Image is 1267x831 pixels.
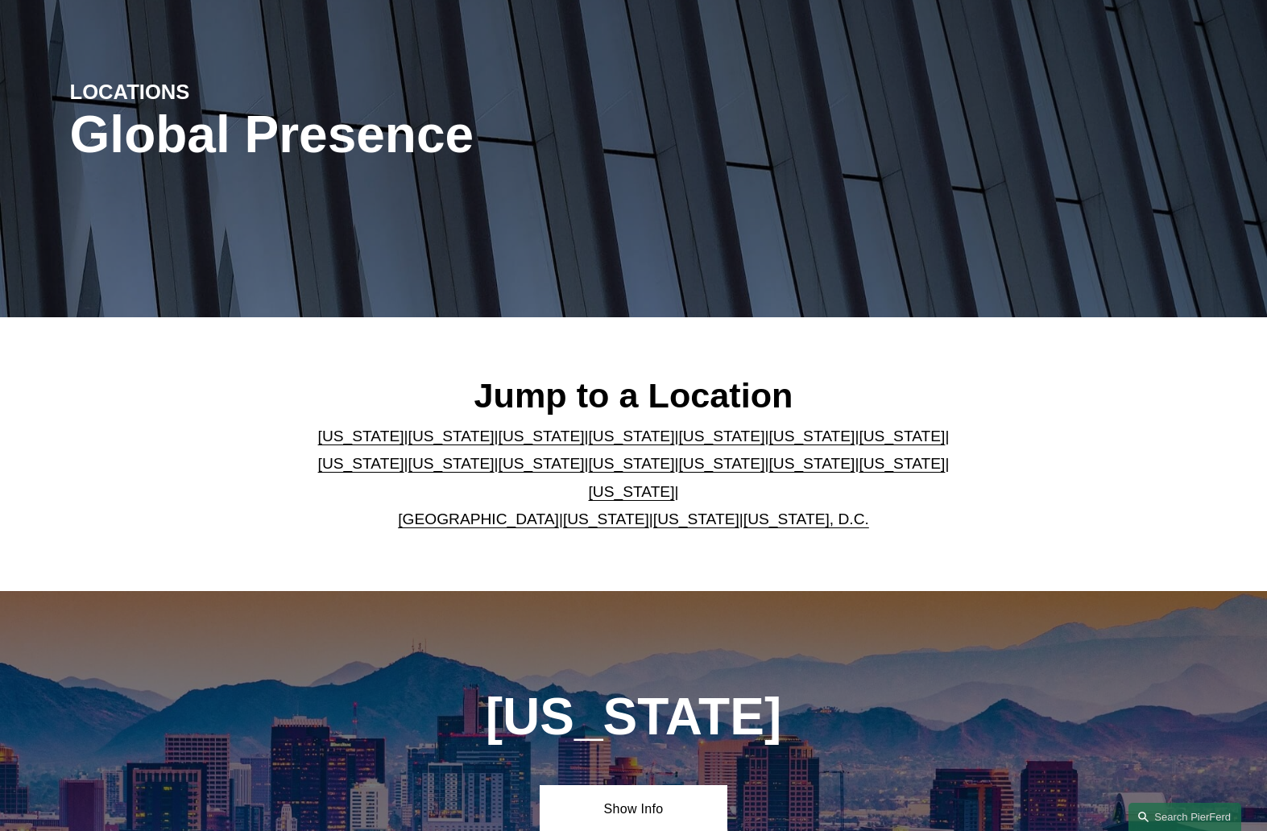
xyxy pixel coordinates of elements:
a: [GEOGRAPHIC_DATA] [398,511,559,527]
a: [US_STATE], D.C. [743,511,869,527]
h1: [US_STATE] [399,688,868,746]
a: [US_STATE] [859,428,945,444]
a: [US_STATE] [589,483,675,500]
a: [US_STATE] [499,428,585,444]
a: [US_STATE] [408,455,495,472]
a: [US_STATE] [499,455,585,472]
a: [US_STATE] [318,455,404,472]
a: [US_STATE] [653,511,739,527]
a: [US_STATE] [408,428,495,444]
a: [US_STATE] [589,455,675,472]
h2: Jump to a Location [304,374,963,416]
a: [US_STATE] [318,428,404,444]
a: [US_STATE] [768,428,855,444]
a: [US_STATE] [859,455,945,472]
a: [US_STATE] [678,455,764,472]
a: [US_STATE] [563,511,649,527]
p: | | | | | | | | | | | | | | | | | | [304,423,963,534]
h4: LOCATIONS [70,79,352,105]
a: Search this site [1128,803,1241,831]
a: [US_STATE] [589,428,675,444]
a: [US_STATE] [768,455,855,472]
h1: Global Presence [70,105,822,164]
a: [US_STATE] [678,428,764,444]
